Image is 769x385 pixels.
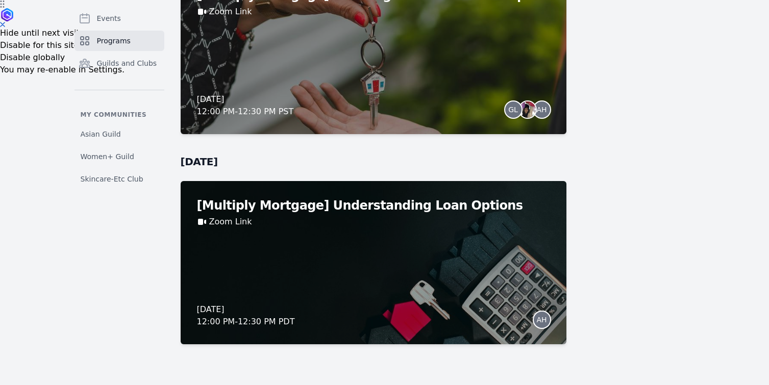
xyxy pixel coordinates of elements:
[81,151,134,162] span: Women+ Guild
[536,316,547,323] span: AH
[197,93,294,118] div: [DATE] 12:00 PM - 12:30 PM PST
[197,197,550,214] h2: [Multiply Mortgage] Understanding Loan Options
[75,31,164,51] a: Programs
[209,6,252,18] a: Zoom Link
[75,111,164,119] p: My communities
[75,8,164,29] a: Events
[197,303,295,328] div: [DATE] 12:00 PM - 12:30 PM PDT
[75,147,164,166] a: Women+ Guild
[81,129,121,139] span: Asian Guild
[75,53,164,73] a: Guilds and Clubs
[81,174,143,184] span: Skincare-Etc Club
[181,155,566,169] h2: [DATE]
[75,8,164,188] nav: Sidebar
[97,58,157,68] span: Guilds and Clubs
[97,13,121,23] span: Events
[75,125,164,143] a: Asian Guild
[209,216,252,228] a: Zoom Link
[75,170,164,188] a: Skincare-Etc Club
[508,106,518,113] span: GL
[97,36,131,46] span: Programs
[536,106,547,113] span: AH
[181,181,566,344] a: [Multiply Mortgage] Understanding Loan OptionsZoom Link[DATE]12:00 PM-12:30 PM PDTAH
